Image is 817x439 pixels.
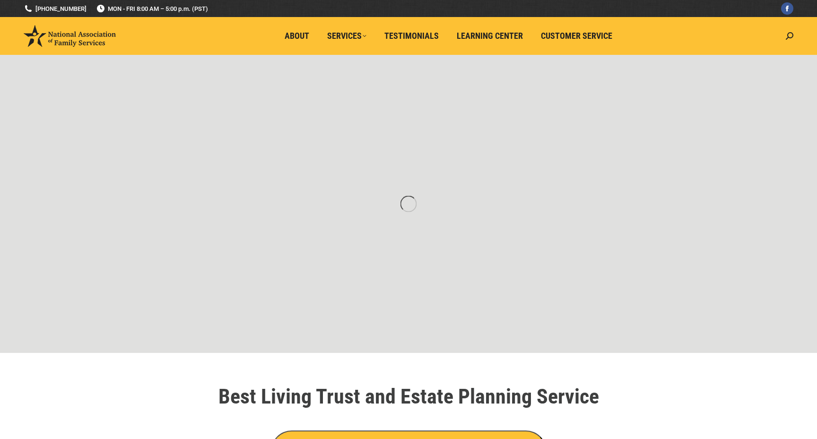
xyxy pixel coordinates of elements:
a: Learning Center [450,27,530,45]
a: Customer Service [534,27,619,45]
span: About [285,31,309,41]
a: About [278,27,316,45]
a: Facebook page opens in new window [781,2,793,15]
img: National Association of Family Services [24,25,116,47]
span: MON - FRI 8:00 AM – 5:00 p.m. (PST) [96,4,208,13]
span: Learning Center [457,31,523,41]
a: Testimonials [378,27,445,45]
a: [PHONE_NUMBER] [24,4,87,13]
span: Customer Service [541,31,612,41]
span: Services [327,31,366,41]
span: Testimonials [384,31,439,41]
h1: Best Living Trust and Estate Planning Service [144,386,673,407]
